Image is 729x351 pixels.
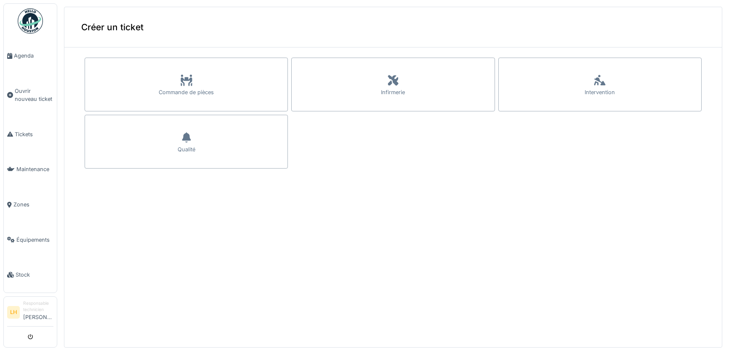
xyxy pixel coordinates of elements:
a: Agenda [4,38,57,74]
span: Équipements [16,236,53,244]
div: Qualité [178,145,195,153]
div: Infirmerie [381,88,405,96]
a: Tickets [4,117,57,152]
div: Responsable technicien [23,300,53,313]
span: Ouvrir nouveau ticket [15,87,53,103]
div: Intervention [585,88,615,96]
img: Badge_color-CXgf-gQk.svg [18,8,43,34]
span: Zones [13,201,53,208]
span: Tickets [15,130,53,138]
span: Agenda [14,52,53,60]
li: [PERSON_NAME] [23,300,53,325]
a: Zones [4,187,57,222]
div: Commande de pièces [159,88,214,96]
li: LH [7,306,20,319]
a: Équipements [4,222,57,258]
a: Maintenance [4,152,57,187]
span: Stock [16,271,53,279]
span: Maintenance [16,165,53,173]
div: Créer un ticket [64,7,722,48]
a: Stock [4,257,57,293]
a: LH Responsable technicien[PERSON_NAME] [7,300,53,327]
a: Ouvrir nouveau ticket [4,74,57,117]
